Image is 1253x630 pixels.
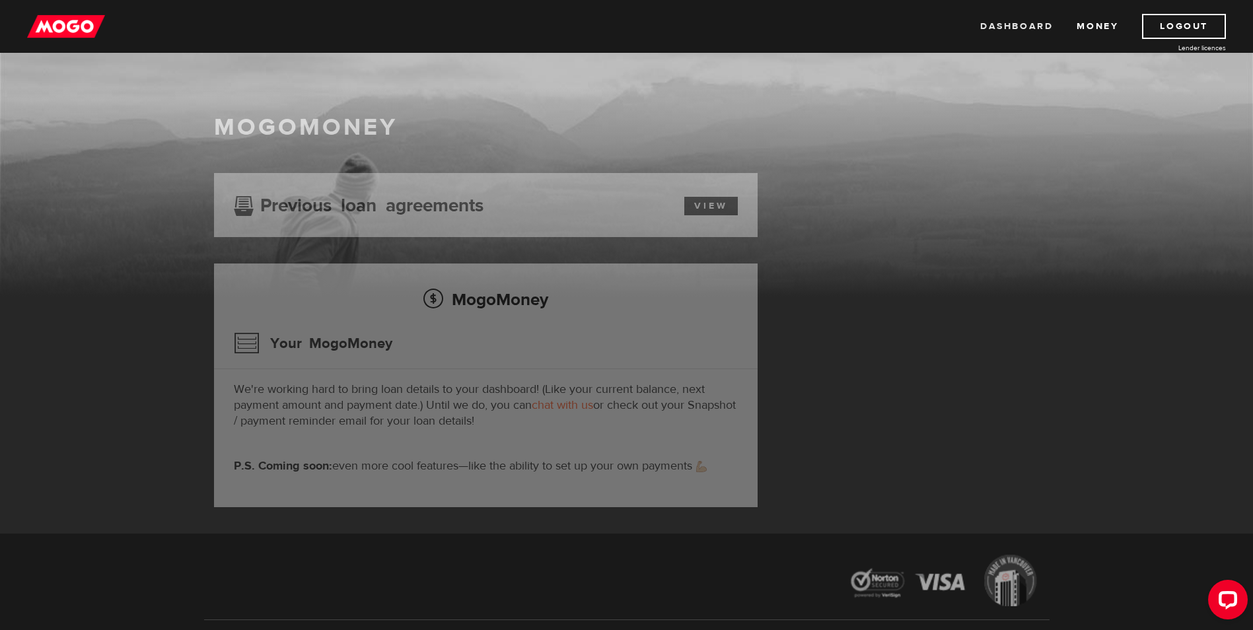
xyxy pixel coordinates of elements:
[1142,14,1226,39] a: Logout
[980,14,1053,39] a: Dashboard
[234,195,483,212] h3: Previous loan agreements
[214,114,1040,141] h1: MogoMoney
[1198,575,1253,630] iframe: LiveChat chat widget
[234,326,392,361] h3: Your MogoMoney
[684,197,738,215] a: View
[234,458,332,473] strong: P.S. Coming soon:
[27,14,105,39] img: mogo_logo-11ee424be714fa7cbb0f0f49df9e16ec.png
[1127,43,1226,53] a: Lender licences
[532,398,593,413] a: chat with us
[696,461,707,472] img: strong arm emoji
[838,545,1050,619] img: legal-icons-92a2ffecb4d32d839781d1b4e4802d7b.png
[234,458,738,474] p: even more cool features—like the ability to set up your own payments
[234,382,738,429] p: We're working hard to bring loan details to your dashboard! (Like your current balance, next paym...
[1077,14,1118,39] a: Money
[234,285,738,313] h2: MogoMoney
